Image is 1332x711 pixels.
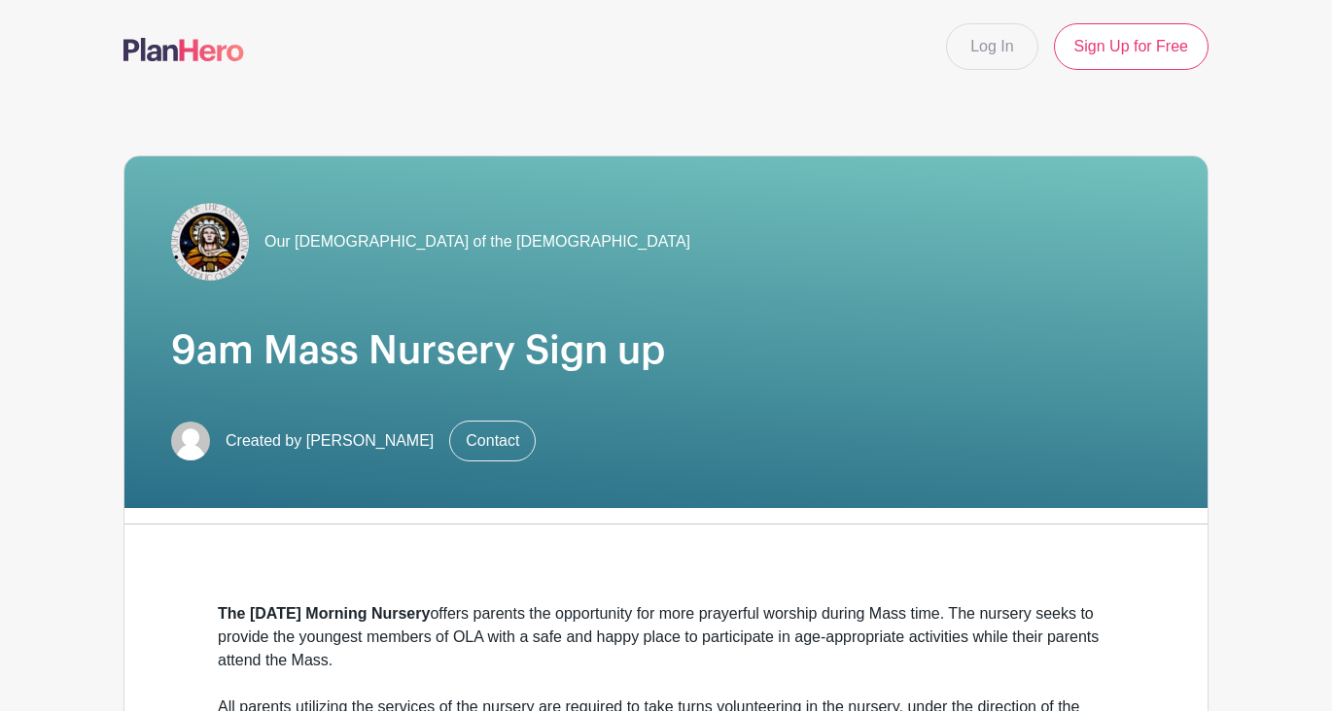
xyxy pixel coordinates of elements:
strong: The [DATE] Morning Nursery [218,605,430,622]
div: offers parents the opportunity for more prayerful worship during Mass time. The nursery seeks to ... [218,602,1114,672]
h1: 9am Mass Nursery Sign up [171,327,1161,374]
span: Created by [PERSON_NAME] [226,429,434,453]
a: Contact [449,421,536,461]
span: Our [DEMOGRAPHIC_DATA] of the [DEMOGRAPHIC_DATA] [264,230,690,254]
img: default-ce2991bfa6775e67f084385cd625a349d9dcbb7a52a09fb2fda1e96e2d18dcdb.png [171,422,210,460]
a: Log In [946,23,1037,70]
a: Sign Up for Free [1054,23,1209,70]
img: logo-507f7623f17ff9eddc593b1ce0a138ce2505c220e1c5a4e2b4648c50719b7d32.svg [123,38,244,61]
img: Screenshot%202025-06-02%20at%203.23.19%E2%80%AFPM.png [171,203,249,281]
